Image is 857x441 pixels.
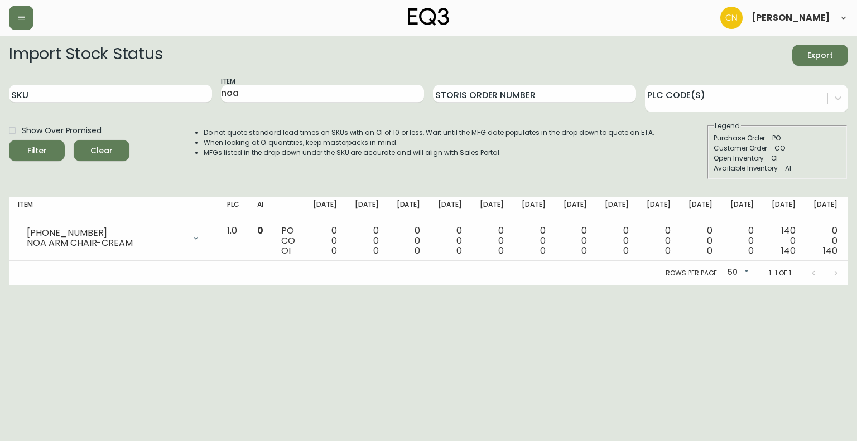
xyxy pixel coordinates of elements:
h2: Import Stock Status [9,45,162,66]
div: NOA ARM CHAIR-CREAM [27,238,185,248]
span: 0 [748,244,754,257]
div: Open Inventory - OI [714,153,841,163]
span: 140 [823,244,837,257]
td: 1.0 [218,221,248,261]
div: 0 0 [438,226,462,256]
th: [DATE] [346,197,388,221]
span: 0 [456,244,462,257]
div: 0 0 [522,226,546,256]
span: 140 [781,244,796,257]
th: PLC [218,197,248,221]
div: 0 0 [647,226,671,256]
button: Export [792,45,848,66]
span: 0 [623,244,629,257]
th: [DATE] [513,197,555,221]
th: [DATE] [680,197,721,221]
li: MFGs listed in the drop down under the SKU are accurate and will align with Sales Portal. [204,148,654,158]
img: c84cfeac70e636aa0953565b6890594c [720,7,743,29]
th: Item [9,197,218,221]
th: AI [248,197,272,221]
div: 50 [723,264,751,282]
span: 0 [415,244,420,257]
th: [DATE] [805,197,846,221]
div: 0 0 [564,226,588,256]
div: 0 0 [397,226,421,256]
span: 0 [665,244,671,257]
span: OI [281,244,291,257]
th: [DATE] [471,197,513,221]
span: 0 [373,244,379,257]
p: Rows per page: [666,268,719,278]
div: PO CO [281,226,295,256]
th: [DATE] [429,197,471,221]
th: [DATE] [596,197,638,221]
div: [PHONE_NUMBER] [27,228,185,238]
span: 0 [540,244,546,257]
div: 0 0 [813,226,837,256]
li: When looking at OI quantities, keep masterpacks in mind. [204,138,654,148]
div: [PHONE_NUMBER]NOA ARM CHAIR-CREAM [18,226,209,250]
li: Do not quote standard lead times on SKUs with an OI of 10 or less. Wait until the MFG date popula... [204,128,654,138]
th: [DATE] [638,197,680,221]
div: 0 0 [355,226,379,256]
th: [DATE] [721,197,763,221]
span: 0 [331,244,337,257]
th: [DATE] [388,197,430,221]
span: 0 [707,244,712,257]
button: Clear [74,140,129,161]
span: 0 [581,244,587,257]
img: logo [408,8,449,26]
div: 0 0 [480,226,504,256]
div: 0 0 [689,226,712,256]
p: 1-1 of 1 [769,268,791,278]
legend: Legend [714,121,741,131]
span: 0 [257,224,263,237]
th: [DATE] [763,197,805,221]
div: Customer Order - CO [714,143,841,153]
div: 0 0 [313,226,337,256]
div: Purchase Order - PO [714,133,841,143]
button: Filter [9,140,65,161]
span: Export [801,49,839,62]
div: Available Inventory - AI [714,163,841,173]
div: Filter [27,144,47,158]
div: 0 0 [605,226,629,256]
span: [PERSON_NAME] [752,13,830,22]
span: Show Over Promised [22,125,102,137]
div: 0 0 [730,226,754,256]
span: Clear [83,144,121,158]
div: 140 0 [772,226,796,256]
th: [DATE] [555,197,596,221]
th: [DATE] [304,197,346,221]
span: 0 [498,244,504,257]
